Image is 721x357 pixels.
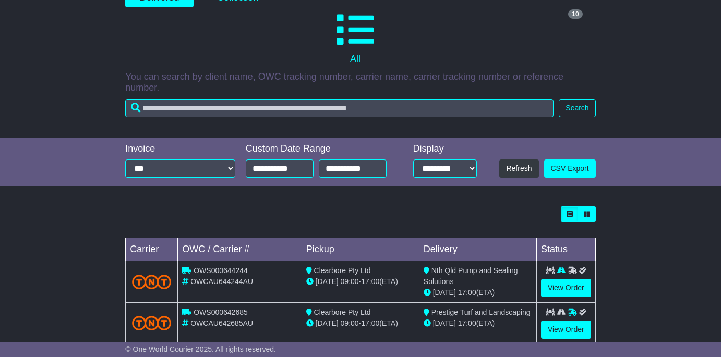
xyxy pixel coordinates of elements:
[341,319,359,327] span: 09:00
[316,319,339,327] span: [DATE]
[413,143,477,155] div: Display
[132,316,171,330] img: TNT_Domestic.png
[178,238,302,261] td: OWC / Carrier #
[559,99,595,117] button: Search
[306,318,415,329] div: - (ETA)
[125,345,276,353] span: © One World Courier 2025. All rights reserved.
[246,143,395,155] div: Custom Date Range
[125,71,595,94] p: You can search by client name, OWC tracking number, carrier name, carrier tracking number or refe...
[458,319,476,327] span: 17:00
[541,279,591,297] a: View Order
[544,159,596,178] a: CSV Export
[126,238,178,261] td: Carrier
[132,275,171,289] img: TNT_Domestic.png
[541,321,591,339] a: View Order
[536,238,595,261] td: Status
[424,266,518,286] span: Nth Qld Pump and Sealing Solutions
[424,287,532,298] div: (ETA)
[306,276,415,287] div: - (ETA)
[341,277,359,286] span: 09:00
[125,7,585,69] a: 10 All
[194,308,248,316] span: OWS000642685
[316,277,339,286] span: [DATE]
[424,318,532,329] div: (ETA)
[314,266,371,275] span: Clearbore Pty Ltd
[499,159,538,178] button: Refresh
[190,277,253,286] span: OWCAU644244AU
[361,319,379,327] span: 17:00
[568,9,582,19] span: 10
[433,288,456,297] span: [DATE]
[302,238,419,261] td: Pickup
[314,308,371,316] span: Clearbore Pty Ltd
[419,238,536,261] td: Delivery
[194,266,248,275] span: OWS000644244
[125,143,235,155] div: Invoice
[433,319,456,327] span: [DATE]
[431,308,531,316] span: Prestige Turf and Landscaping
[190,319,253,327] span: OWCAU642685AU
[458,288,476,297] span: 17:00
[361,277,379,286] span: 17:00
